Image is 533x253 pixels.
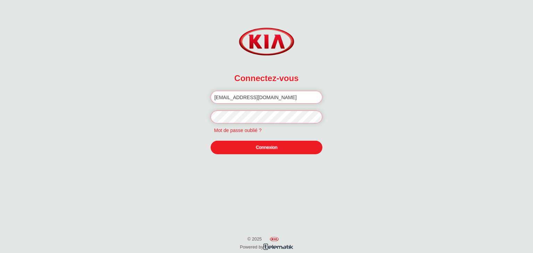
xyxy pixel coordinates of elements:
[211,91,323,104] input: Email
[211,69,323,87] h2: Connectez-vous
[263,237,286,242] img: word_sayartech.png
[263,244,293,250] img: telematik.png
[218,229,315,251] p: © 2025 Powered by
[211,128,265,133] a: Mot de passe oublié ?
[211,141,323,154] a: Connexion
